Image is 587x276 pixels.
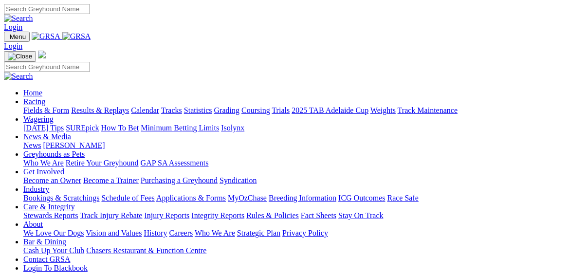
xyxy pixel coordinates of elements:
a: Industry [23,185,49,193]
a: MyOzChase [228,194,267,202]
img: GRSA [32,32,60,41]
a: Isolynx [221,124,244,132]
a: Stay On Track [338,211,383,220]
a: [PERSON_NAME] [43,141,105,149]
div: About [23,229,583,238]
a: Breeding Information [269,194,336,202]
a: Cash Up Your Club [23,246,84,255]
div: News & Media [23,141,583,150]
a: Purchasing a Greyhound [141,176,218,184]
a: Racing [23,97,45,106]
div: Greyhounds as Pets [23,159,583,167]
a: Care & Integrity [23,202,75,211]
div: Get Involved [23,176,583,185]
a: Integrity Reports [191,211,244,220]
a: Applications & Forms [156,194,226,202]
a: About [23,220,43,228]
a: Trials [272,106,290,114]
div: Wagering [23,124,583,132]
a: Weights [370,106,396,114]
a: Who We Are [23,159,64,167]
img: Search [4,14,33,23]
img: Close [8,53,32,60]
a: Login [4,23,22,31]
div: Industry [23,194,583,202]
a: Careers [169,229,193,237]
a: Statistics [184,106,212,114]
a: Stewards Reports [23,211,78,220]
a: Chasers Restaurant & Function Centre [86,246,206,255]
input: Search [4,4,90,14]
a: Minimum Betting Limits [141,124,219,132]
a: We Love Our Dogs [23,229,84,237]
a: SUREpick [66,124,99,132]
img: logo-grsa-white.png [38,51,46,58]
a: Coursing [241,106,270,114]
a: Who We Are [195,229,235,237]
span: Menu [10,33,26,40]
a: Track Injury Rebate [80,211,142,220]
a: Greyhounds as Pets [23,150,85,158]
a: Strategic Plan [237,229,280,237]
img: GRSA [62,32,91,41]
a: Results & Replays [71,106,129,114]
a: Calendar [131,106,159,114]
a: Contact GRSA [23,255,70,263]
a: Injury Reports [144,211,189,220]
a: Get Involved [23,167,64,176]
a: Race Safe [387,194,418,202]
a: Wagering [23,115,54,123]
a: Tracks [161,106,182,114]
a: Become a Trainer [83,176,139,184]
div: Care & Integrity [23,211,583,220]
a: Fact Sheets [301,211,336,220]
a: Bookings & Scratchings [23,194,99,202]
input: Search [4,62,90,72]
a: Bar & Dining [23,238,66,246]
img: Search [4,72,33,81]
a: 2025 TAB Adelaide Cup [292,106,368,114]
a: ICG Outcomes [338,194,385,202]
a: [DATE] Tips [23,124,64,132]
a: Fields & Form [23,106,69,114]
a: Rules & Policies [246,211,299,220]
button: Toggle navigation [4,32,30,42]
a: Syndication [220,176,257,184]
a: Track Maintenance [398,106,458,114]
a: Become an Owner [23,176,81,184]
a: Schedule of Fees [101,194,154,202]
a: Vision and Values [86,229,142,237]
a: Login [4,42,22,50]
a: GAP SA Assessments [141,159,209,167]
a: Privacy Policy [282,229,328,237]
a: Login To Blackbook [23,264,88,272]
div: Bar & Dining [23,246,583,255]
a: Retire Your Greyhound [66,159,139,167]
button: Toggle navigation [4,51,36,62]
div: Racing [23,106,583,115]
a: News [23,141,41,149]
a: Grading [214,106,239,114]
a: History [144,229,167,237]
a: How To Bet [101,124,139,132]
a: News & Media [23,132,71,141]
a: Home [23,89,42,97]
